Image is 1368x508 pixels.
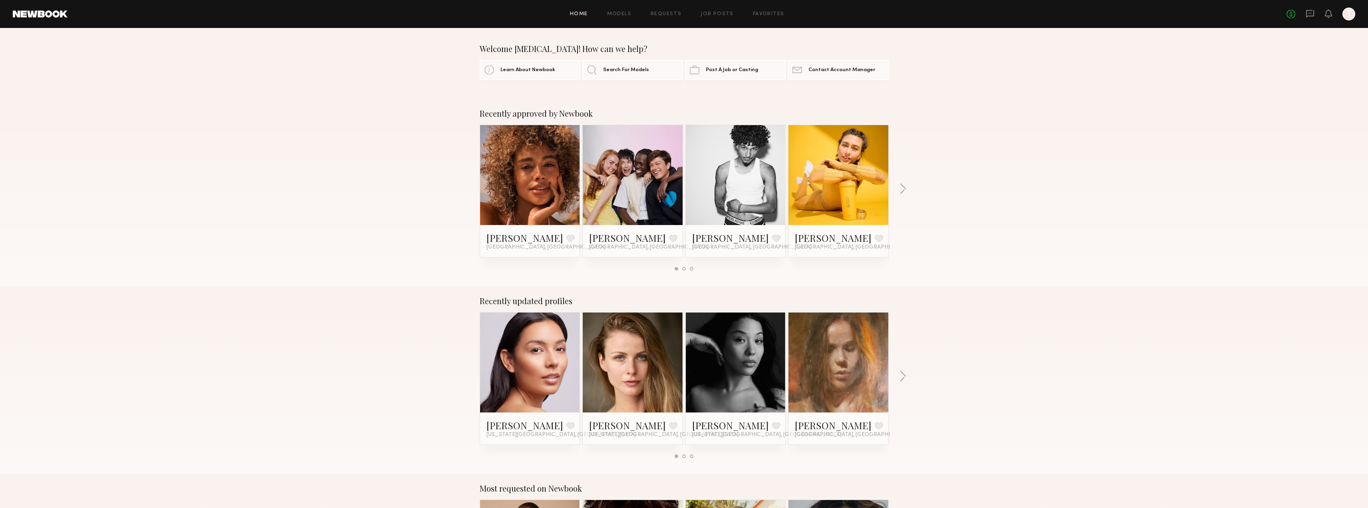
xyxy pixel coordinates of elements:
[486,244,606,251] span: [GEOGRAPHIC_DATA], [GEOGRAPHIC_DATA]
[808,68,875,73] span: Contact Account Manager
[480,60,580,80] a: Learn About Newbook
[651,12,681,17] a: Requests
[486,231,563,244] a: [PERSON_NAME]
[706,68,758,73] span: Post A Job or Casting
[795,432,914,438] span: [GEOGRAPHIC_DATA], [GEOGRAPHIC_DATA]
[795,231,872,244] a: [PERSON_NAME]
[480,44,889,54] div: Welcome [MEDICAL_DATA]! How can we help?
[480,109,889,118] div: Recently approved by Newbook
[500,68,555,73] span: Learn About Newbook
[788,60,888,80] a: Contact Account Manager
[589,419,666,432] a: [PERSON_NAME]
[570,12,588,17] a: Home
[692,419,769,432] a: [PERSON_NAME]
[692,432,842,438] span: [US_STATE][GEOGRAPHIC_DATA], [GEOGRAPHIC_DATA]
[692,244,811,251] span: [GEOGRAPHIC_DATA], [GEOGRAPHIC_DATA]
[795,244,914,251] span: [GEOGRAPHIC_DATA], [GEOGRAPHIC_DATA]
[753,12,784,17] a: Favorites
[486,419,563,432] a: [PERSON_NAME]
[603,68,649,73] span: Search For Models
[480,484,889,493] div: Most requested on Newbook
[685,60,786,80] a: Post A Job or Casting
[701,12,734,17] a: Job Posts
[795,419,872,432] a: [PERSON_NAME]
[589,231,666,244] a: [PERSON_NAME]
[1342,8,1355,20] a: T
[589,244,708,251] span: [GEOGRAPHIC_DATA], [GEOGRAPHIC_DATA]
[607,12,631,17] a: Models
[692,231,769,244] a: [PERSON_NAME]
[582,60,683,80] a: Search For Models
[486,432,636,438] span: [US_STATE][GEOGRAPHIC_DATA], [GEOGRAPHIC_DATA]
[480,296,889,306] div: Recently updated profiles
[589,432,739,438] span: [US_STATE][GEOGRAPHIC_DATA], [GEOGRAPHIC_DATA]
